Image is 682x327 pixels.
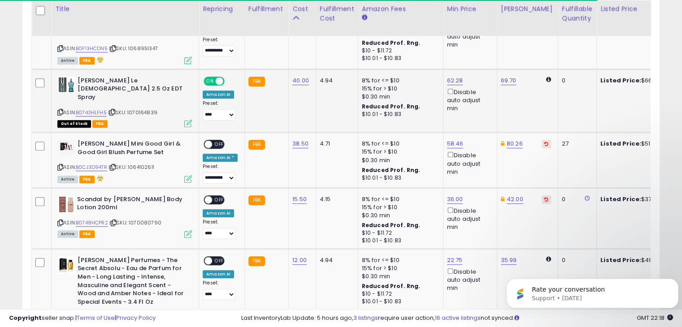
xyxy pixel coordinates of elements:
img: 31yG5v8wqSL._SL40_.jpg [57,140,75,155]
span: OFF [212,257,226,264]
b: [PERSON_NAME] Le [DEMOGRAPHIC_DATA] 2.5 Oz EDT Spray [78,77,187,104]
div: Amazon AI [203,90,234,99]
div: 0 [562,256,590,264]
img: 41S-6i49WuL._SL40_.jpg [57,77,75,93]
div: 8% for <= $10 [362,77,436,85]
a: 58.46 [447,139,464,148]
span: | SKU: 1070080790 [109,219,161,226]
span: OFF [212,196,226,204]
div: 15% for > $10 [362,148,436,156]
img: 31lt81FcExL._SL40_.jpg [57,256,75,274]
b: Listed Price: [600,195,641,203]
div: [PERSON_NAME] [501,4,554,14]
a: B0748HCPR2 [76,219,108,227]
b: Reduced Prof. Rng. [362,282,421,290]
small: FBA [248,77,265,86]
small: FBA [248,256,265,266]
div: Fulfillment Cost [320,4,354,23]
b: [PERSON_NAME] Mini Good Girl & Good Girl Blush Perfume Set [78,140,187,159]
div: Amazon AI * [203,154,238,162]
small: FBA [248,140,265,150]
a: 38.50 [292,139,308,148]
a: 40.00 [292,76,309,85]
div: $37.90 [600,195,675,203]
span: ON [204,77,216,85]
div: $10.01 - $10.83 [362,298,436,305]
span: All listings currently available for purchase on Amazon [57,230,78,238]
b: Reduced Prof. Rng. [362,103,421,110]
strong: Copyright [9,314,42,322]
div: $10.01 - $10.83 [362,111,436,118]
div: 27 [562,140,590,148]
a: B0F13HCDN5 [76,45,108,52]
div: Preset: [203,100,238,120]
div: 8% for <= $10 [362,256,436,264]
div: $49.99 [600,256,675,264]
div: ASIN: [57,140,192,182]
a: 16 active listings [435,314,481,322]
div: ASIN: [57,13,192,63]
a: 12.00 [292,256,307,265]
b: Listed Price: [600,256,641,264]
div: Amazon AI [203,209,234,217]
div: Preset: [203,280,238,300]
span: | SKU: 1068951347 [109,45,158,52]
div: $10.01 - $10.83 [362,237,436,245]
div: $0.30 min [362,93,436,101]
b: Listed Price: [600,139,641,148]
iframe: Intercom notifications message [503,260,682,323]
div: Disable auto adjust min [447,150,490,176]
i: hazardous material [95,175,104,181]
div: 4.94 [320,256,351,264]
small: Amazon Fees. [362,14,367,22]
div: $10 - $11.72 [362,229,436,237]
span: All listings currently available for purchase on Amazon [57,57,78,65]
span: FBA [79,176,95,183]
span: All listings currently available for purchase on Amazon [57,176,78,183]
span: OFF [212,141,226,148]
span: FBA [79,230,95,238]
div: Listed Price [600,4,678,14]
a: Terms of Use [77,314,115,322]
div: $0.30 min [362,156,436,164]
a: 69.70 [501,76,517,85]
b: Reduced Prof. Rng. [362,39,421,47]
div: 4.15 [320,195,351,203]
a: Privacy Policy [116,314,156,322]
b: [PERSON_NAME] Perfumes - The Secret Absolu - Eau de Parfum for Men - Long Lasting - Intense, Masc... [78,256,187,308]
span: FBA [79,57,95,65]
div: Amazon AI [203,270,234,278]
div: 8% for <= $10 [362,140,436,148]
div: 15% for > $10 [362,85,436,93]
div: $66.99 [600,77,675,85]
div: Disable auto adjust min [447,87,490,113]
div: $10.01 - $10.83 [362,55,436,62]
a: 15.50 [292,195,307,204]
div: Min Price [447,4,493,14]
small: FBA [248,195,265,205]
span: All listings that are currently out of stock and unavailable for purchase on Amazon [57,120,91,128]
a: 42.00 [507,195,523,204]
i: hazardous material [95,56,104,63]
a: B0CJ3D94TR [76,163,107,171]
a: 36.00 [447,195,463,204]
a: 22.75 [447,256,463,265]
div: 0 [562,195,590,203]
div: Repricing [203,4,241,14]
b: Reduced Prof. Rng. [362,166,421,174]
div: 8% for <= $10 [362,195,436,203]
div: Preset: [203,37,238,57]
span: | SKU: 1070164839 [108,109,157,116]
a: B0743HLFH5 [76,109,107,116]
div: 4.71 [320,140,351,148]
div: $0.30 min [362,272,436,280]
div: Disable auto adjust min [447,206,490,232]
div: ASIN: [57,195,192,237]
div: 15% for > $10 [362,264,436,272]
div: Title [55,4,195,14]
div: Disable auto adjust min [447,267,490,293]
